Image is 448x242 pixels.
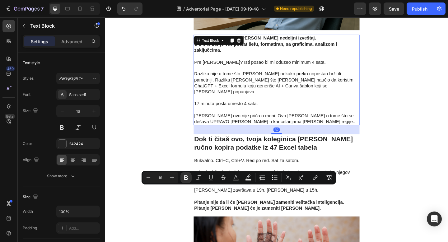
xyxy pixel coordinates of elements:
button: Save [384,2,404,15]
button: Show more [23,170,100,182]
div: Publish [412,6,427,12]
div: Undo/Redo [117,2,142,15]
div: 450 [6,66,15,71]
span: Paragraph 1* [59,76,83,81]
div: Rich Text Editor. Editing area: main [96,152,277,212]
div: Add... [69,226,98,231]
strong: Pitanje nije da li će [PERSON_NAME] zameniti veštačka inteligencija. Pitanje [PERSON_NAME] će je ... [97,198,260,210]
strong: Dok ti čitaš ovo, tvoja koleginica [PERSON_NAME] ručno kopira podatke iz 47 Excel tabela [97,128,270,146]
span: Save [389,6,399,12]
div: Editor contextual toolbar [142,171,336,184]
button: Paragraph 1* [56,73,100,84]
div: Width [23,209,33,214]
p: Settings [31,38,48,45]
div: Text style [23,60,40,66]
div: Color [23,141,32,147]
button: Publish [407,2,433,15]
div: Sans-serif [69,92,98,98]
div: Align [23,156,40,164]
div: Styles [23,76,34,81]
p: Bukvalno. Ctrl+C, Ctrl+V. Red po red. Sat za satom. [97,153,276,159]
div: 32 [183,120,190,125]
div: Size [23,107,39,115]
p: Text Block [30,22,83,30]
div: 242424 [69,141,98,147]
div: Show more [47,173,76,179]
p: [PERSON_NAME] završava u 19h. [PERSON_NAME] u 15h. [97,179,276,192]
span: Need republishing [280,6,312,12]
div: Beta [5,114,15,119]
div: Size [23,193,39,201]
div: Padding [23,225,37,231]
p: U istoj toj firmi, mlađi [PERSON_NAME] koristi Zapier. Iste te podatke njegov računar prebacuje a... [97,159,276,179]
span: Advertorial Page - [DATE] 09:19:48 [186,6,259,12]
iframe: Design area [105,17,448,242]
div: Font [23,92,30,97]
p: Advanced [61,38,82,45]
div: Open Intercom Messenger [427,212,442,226]
button: 7 [2,2,46,15]
input: Auto [57,206,100,217]
p: 7 [41,5,44,12]
span: / [183,6,185,12]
